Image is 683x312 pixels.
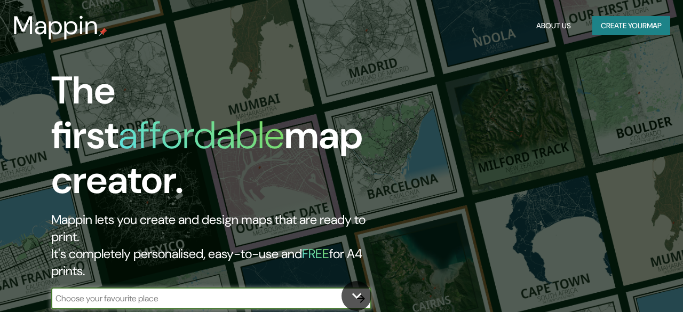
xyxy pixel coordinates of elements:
[51,68,393,211] h1: The first map creator.
[51,292,350,305] input: Choose your favourite place
[118,110,284,160] h1: affordable
[99,28,107,36] img: mappin-pin
[532,16,575,36] button: About Us
[592,16,670,36] button: Create yourmap
[13,11,99,41] h3: Mappin
[51,211,393,279] h2: Mappin lets you create and design maps that are ready to print. It's completely personalised, eas...
[302,245,329,262] h5: FREE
